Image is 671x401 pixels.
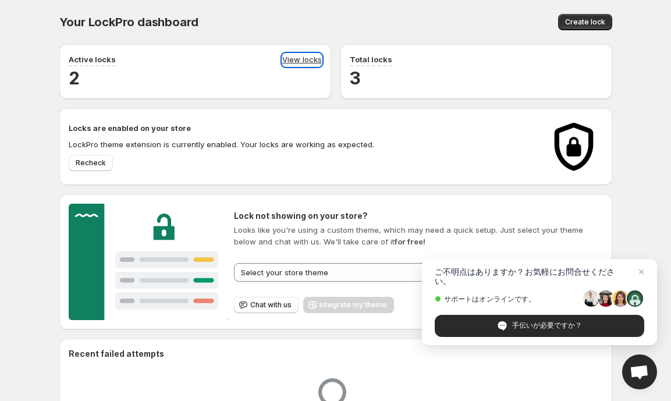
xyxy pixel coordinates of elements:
[234,224,602,247] p: Looks like you're using a custom theme, which may need a quick setup. Just select your theme belo...
[435,267,644,286] span: ご不明点はありますか？お気軽にお問合せください。
[435,294,579,303] span: サポートはオンラインです。
[69,54,116,65] p: Active locks
[282,54,322,66] a: View locks
[69,155,113,171] button: Recheck
[69,66,322,90] h2: 2
[69,122,533,134] h2: Locks are enabled on your store
[622,354,657,389] a: Open chat
[234,210,602,222] h2: Lock not showing on your store?
[395,237,425,246] strong: for free!
[250,300,292,310] span: Chat with us
[69,348,164,360] h2: Recent failed attempts
[558,14,612,30] button: Create lock
[69,204,230,320] img: Customer support
[59,15,199,29] span: Your LockPro dashboard
[350,54,392,65] p: Total locks
[435,315,644,337] span: 手伝いが必要ですか？
[565,17,605,27] span: Create lock
[234,297,299,313] button: Chat with us
[512,320,582,331] span: 手伝いが必要ですか？
[76,158,106,168] span: Recheck
[69,139,533,150] p: LockPro theme extension is currently enabled. Your locks are working as expected.
[350,66,603,90] h2: 3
